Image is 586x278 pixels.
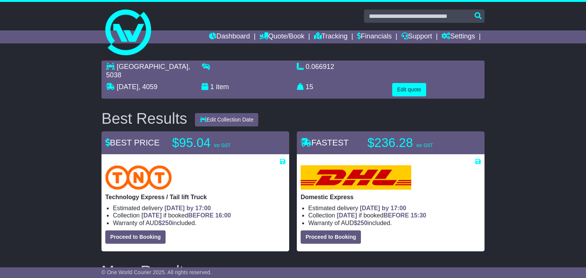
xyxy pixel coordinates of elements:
span: inc GST [416,143,433,148]
span: [DATE] [117,83,138,91]
span: [GEOGRAPHIC_DATA] [117,63,188,70]
span: BEFORE [383,212,409,219]
a: Quote/Book [259,30,304,43]
span: if booked [142,212,231,219]
li: Collection [113,212,285,219]
span: [DATE] [337,212,357,219]
span: if booked [337,212,426,219]
span: BEFORE [188,212,214,219]
li: Collection [308,212,481,219]
li: Estimated delivery [113,205,285,212]
span: 0.066912 [306,63,334,70]
span: inc GST [214,143,230,148]
span: 16:00 [215,212,231,219]
button: Proceed to Booking [301,230,361,244]
span: $ [354,220,367,226]
img: DHL: Domestic Express [301,165,411,190]
button: Edit Collection Date [195,113,259,126]
button: Proceed to Booking [105,230,166,244]
a: Support [401,30,432,43]
span: item [216,83,229,91]
li: Warranty of AUD included. [113,219,285,227]
li: Warranty of AUD included. [308,219,481,227]
div: Best Results [98,110,191,127]
span: 15 [306,83,313,91]
li: Estimated delivery [308,205,481,212]
span: , 4059 [138,83,158,91]
a: Dashboard [209,30,250,43]
span: 1 [210,83,214,91]
button: Edit quote [392,83,426,96]
span: 250 [357,220,367,226]
span: $ [158,220,172,226]
a: Tracking [314,30,348,43]
span: 250 [162,220,172,226]
img: TNT Domestic: Technology Express / Tail lift Truck [105,165,172,190]
p: Technology Express / Tail lift Truck [105,193,285,201]
span: 15:30 [411,212,426,219]
span: [DATE] [142,212,162,219]
a: Settings [441,30,475,43]
span: [DATE] by 17:00 [164,205,211,211]
span: FASTEST [301,138,349,147]
span: , 5038 [106,63,190,79]
p: Domestic Express [301,193,481,201]
span: © One World Courier 2025. All rights reserved. [101,269,212,275]
span: [DATE] by 17:00 [360,205,406,211]
p: $95.04 [172,135,267,150]
p: $236.28 [367,135,463,150]
span: BEST PRICE [105,138,159,147]
a: Financials [357,30,392,43]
